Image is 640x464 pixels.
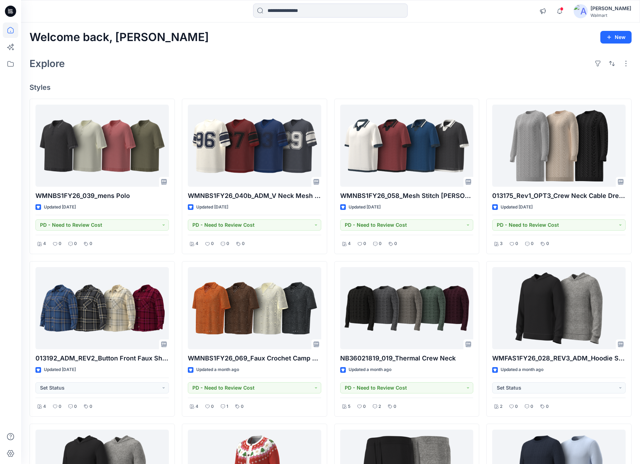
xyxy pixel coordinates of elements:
p: 0 [363,240,366,247]
p: 2 [500,403,502,410]
p: 0 [90,240,92,247]
p: 4 [43,240,46,247]
p: Updated [DATE] [44,204,76,211]
a: WMFAS1FY26_028_REV3_ADM_Hoodie Sweater [492,267,626,349]
p: 1 [226,403,228,410]
p: 0 [546,403,549,410]
a: NB36021819_019_Thermal Crew Neck [340,267,474,349]
p: Updated a month ago [196,366,239,373]
p: 0 [363,403,366,410]
p: 0 [531,240,534,247]
a: WMNBS1FY26_039_mens Polo [35,105,169,187]
p: 4 [196,240,198,247]
p: 4 [348,240,351,247]
p: WMNBS1FY26_069_Faux Crochet Camp Collar [188,353,321,363]
p: WMNBS1FY26_058_Mesh Stitch [PERSON_NAME] Sweater [340,191,474,201]
p: WMNBS1FY26_039_mens Polo [35,191,169,201]
p: 0 [394,240,397,247]
p: Updated a month ago [501,366,543,373]
img: avatar [574,4,588,18]
p: 0 [530,403,533,410]
p: 013175_Rev1_OPT3_Crew Neck Cable Dress [492,191,626,201]
a: 013175_Rev1_OPT3_Crew Neck Cable Dress [492,105,626,187]
p: 4 [196,403,198,410]
p: 0 [242,240,245,247]
a: 013192_ADM_REV2_Button Front Faux Shearling Shacket(2) [35,267,169,349]
h4: Styles [29,83,632,92]
h2: Welcome back, [PERSON_NAME] [29,31,209,44]
p: Updated [DATE] [501,204,533,211]
p: 0 [211,403,214,410]
p: NB36021819_019_Thermal Crew Neck [340,353,474,363]
p: 0 [379,240,382,247]
p: Updated a month ago [349,366,391,373]
p: WMFAS1FY26_028_REV3_ADM_Hoodie Sweater [492,353,626,363]
a: WMNBS1FY26_040b_ADM_V Neck Mesh Boxy Tee [188,105,321,187]
p: 5 [348,403,350,410]
p: Updated [DATE] [196,204,228,211]
p: 0 [59,403,61,410]
div: Walmart [590,13,631,18]
p: 0 [226,240,229,247]
p: 3 [500,240,503,247]
h2: Explore [29,58,65,69]
p: 0 [90,403,92,410]
div: [PERSON_NAME] [590,4,631,13]
p: 0 [394,403,396,410]
p: 0 [59,240,61,247]
p: 013192_ADM_REV2_Button Front Faux Shearling Shacket(2) [35,353,169,363]
p: Updated [DATE] [349,204,381,211]
p: Updated [DATE] [44,366,76,373]
p: 4 [43,403,46,410]
p: 0 [241,403,244,410]
p: 0 [515,403,518,410]
p: 0 [211,240,214,247]
p: 0 [74,240,77,247]
a: WMNBS1FY26_069_Faux Crochet Camp Collar [188,267,321,349]
p: 2 [378,403,381,410]
button: New [600,31,632,44]
p: 0 [515,240,518,247]
p: 0 [74,403,77,410]
p: 0 [546,240,549,247]
p: WMNBS1FY26_040b_ADM_V Neck Mesh Boxy Tee [188,191,321,201]
a: WMNBS1FY26_058_Mesh Stitch Johnny Collar Sweater [340,105,474,187]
